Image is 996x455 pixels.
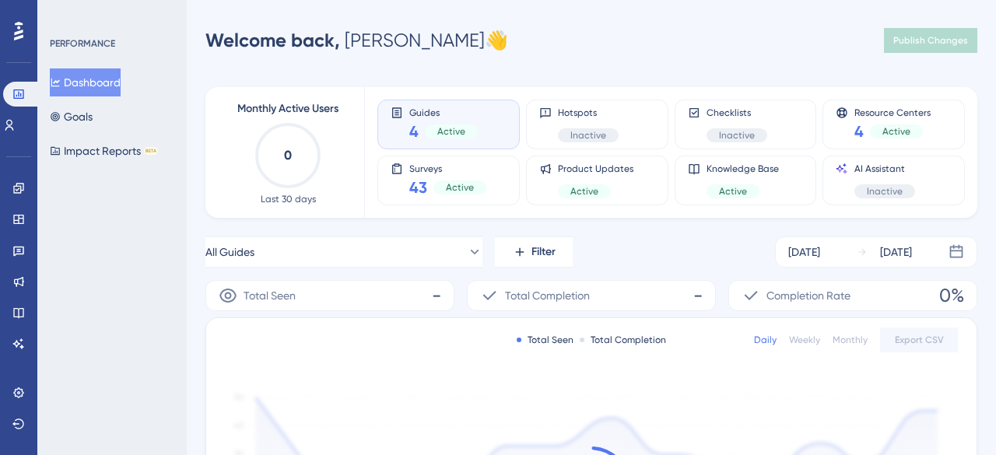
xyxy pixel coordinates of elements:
div: Total Completion [580,334,666,346]
div: Total Seen [517,334,573,346]
span: Welcome back, [205,29,340,51]
span: Knowledge Base [707,163,779,175]
button: Filter [495,236,573,268]
div: [DATE] [880,243,912,261]
span: Guides [409,107,478,117]
span: Export CSV [895,334,944,346]
span: Publish Changes [893,34,968,47]
span: Inactive [570,129,606,142]
button: Dashboard [50,68,121,96]
text: 0 [284,148,292,163]
span: AI Assistant [854,163,915,175]
span: Surveys [409,163,486,173]
div: Monthly [833,334,868,346]
span: Total Seen [244,286,296,305]
span: Monthly Active Users [237,100,338,118]
span: Active [719,185,747,198]
span: Active [437,125,465,138]
div: [DATE] [788,243,820,261]
button: Goals [50,103,93,131]
div: PERFORMANCE [50,37,115,50]
span: Inactive [719,129,755,142]
span: Hotspots [558,107,619,119]
span: Last 30 days [261,193,316,205]
button: All Guides [205,236,482,268]
span: Completion Rate [766,286,850,305]
span: Resource Centers [854,107,931,117]
span: Active [882,125,910,138]
button: Export CSV [880,327,958,352]
div: Daily [754,334,777,346]
div: Weekly [789,334,820,346]
button: Publish Changes [884,28,977,53]
span: Product Updates [558,163,633,175]
span: 4 [409,121,419,142]
span: Total Completion [505,286,590,305]
span: All Guides [205,243,254,261]
div: [PERSON_NAME] 👋 [205,28,508,53]
span: Active [570,185,598,198]
span: - [693,283,703,308]
span: Checklists [707,107,767,119]
button: Impact ReportsBETA [50,137,158,165]
span: Active [446,181,474,194]
div: BETA [144,147,158,155]
span: Filter [531,243,556,261]
span: Inactive [867,185,903,198]
span: - [432,283,441,308]
span: 43 [409,177,427,198]
span: 0% [939,283,964,308]
span: 4 [854,121,864,142]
